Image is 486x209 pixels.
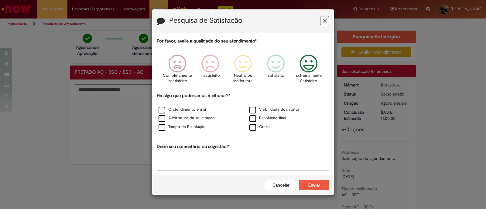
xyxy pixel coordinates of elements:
label: A estrutura da solicitação [159,115,215,121]
button: Enviar [299,180,329,190]
label: Por favor, avalie a qualidade do seu atendimento* [157,38,257,44]
p: Satisfeito [267,73,284,79]
p: Neutro ou indiferente [232,73,254,84]
button: Cancelar [266,180,296,190]
label: Deixe seu comentário ou sugestão!* [157,143,230,150]
label: Resolução final [249,115,286,121]
p: Completamente Insatisfeito [163,73,192,84]
div: Completamente Insatisfeito [162,50,193,92]
div: Insatisfeito [195,50,226,92]
label: Pesquisa de Satisfação [169,17,242,25]
div: Neutro ou indiferente [228,50,258,92]
label: Outro [249,124,270,130]
label: Tempo de Resolução [159,124,206,130]
label: O atendimento em si [159,107,206,113]
div: Há algo que poderíamos melhorar?* [157,93,329,132]
div: Extremamente Satisfeito [293,50,324,92]
div: Satisfeito [260,50,291,92]
label: Visibilidade dos status [249,107,299,113]
p: Extremamente Satisfeito [296,73,322,84]
p: Insatisfeito [200,73,220,79]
